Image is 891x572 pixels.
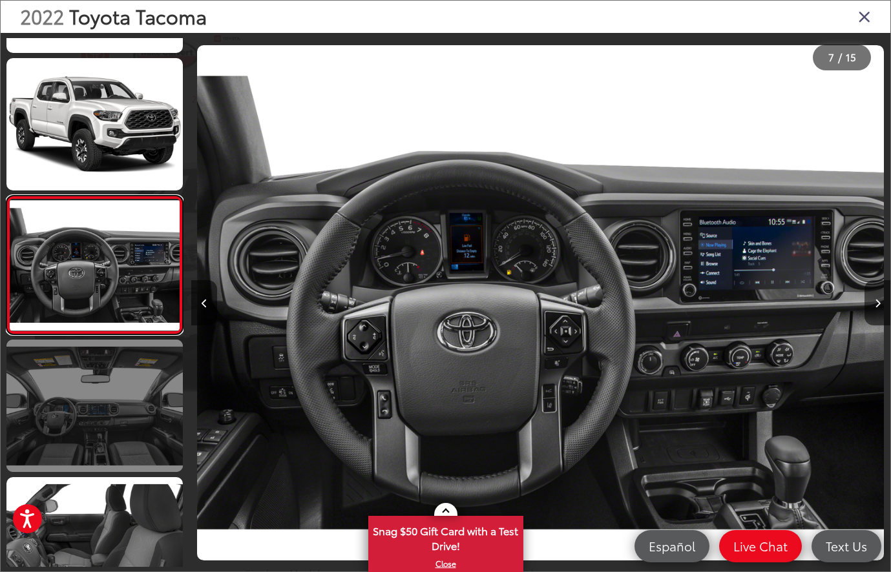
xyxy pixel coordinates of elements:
[197,45,884,560] img: 2022 Toyota Tacoma TRD Off-Road V6
[819,538,874,554] span: Text Us
[8,200,182,330] img: 2022 Toyota Tacoma TRD Off-Road V6
[370,517,522,557] span: Snag $50 Gift Card with a Test Drive!
[837,53,843,62] span: /
[858,8,871,25] i: Close gallery
[5,57,185,192] img: 2022 Toyota Tacoma TRD Off-Road V6
[634,530,709,562] a: Español
[20,2,64,30] span: 2022
[719,530,802,562] a: Live Chat
[642,538,702,554] span: Español
[812,530,881,562] a: Text Us
[865,280,890,325] button: Next image
[69,2,207,30] span: Toyota Tacoma
[828,50,834,64] span: 7
[727,538,794,554] span: Live Chat
[846,50,856,64] span: 15
[191,280,217,325] button: Previous image
[191,45,890,560] div: 2022 Toyota Tacoma TRD Off-Road V6 6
